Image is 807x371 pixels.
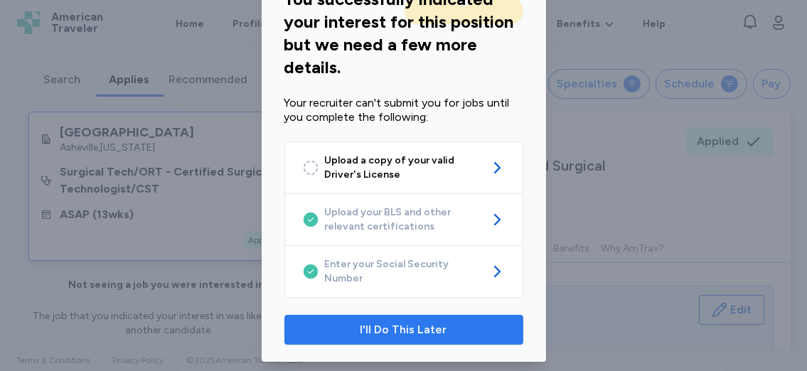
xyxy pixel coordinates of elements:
[284,315,523,345] button: I'll Do This Later
[325,257,483,286] span: Enter your Social Security Number
[360,321,447,338] span: I'll Do This Later
[325,154,483,182] span: Upload a copy of your valid Driver's License
[284,96,523,124] div: Your recruiter can't submit you for jobs until you complete the following:
[325,205,483,234] span: Upload your BLS and other relevant certifications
